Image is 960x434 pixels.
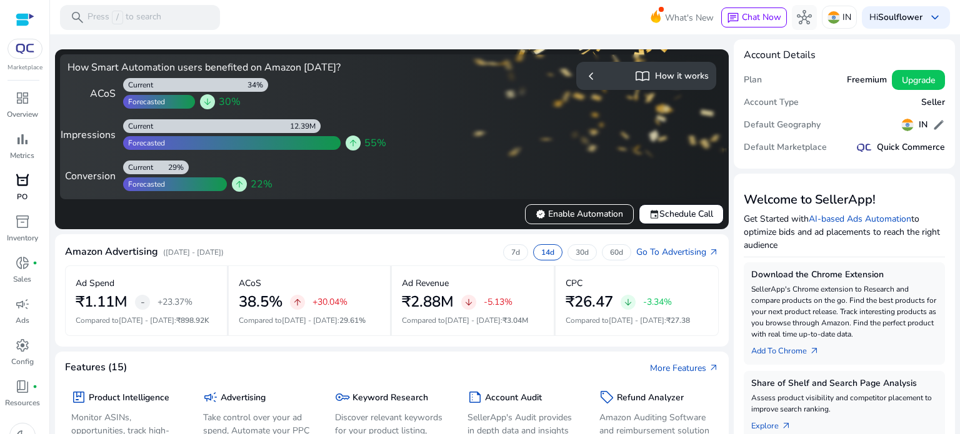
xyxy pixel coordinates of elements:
span: dashboard [15,91,30,106]
div: 12.39M [290,121,321,131]
img: in.svg [901,119,914,131]
p: IN [842,6,851,28]
a: Explorearrow_outward [751,415,801,432]
span: arrow_outward [709,363,719,373]
span: [DATE] - [DATE] [445,315,501,325]
h5: Default Marketplace [744,142,827,153]
p: -5.13% [484,298,512,307]
span: ₹3.04M [502,315,528,325]
button: Upgrade [892,70,945,90]
span: [DATE] - [DATE] [609,315,664,325]
p: Overview [7,109,38,120]
span: bar_chart [15,132,30,147]
p: Press to search [87,11,161,24]
span: fiber_manual_record [32,384,37,389]
span: arrow_outward [709,247,719,257]
span: search [70,10,85,25]
h3: Welcome to SellerApp! [744,192,945,207]
p: Compared to : [566,315,709,326]
h2: ₹2.88M [402,293,454,311]
button: verifiedEnable Automation [525,204,634,224]
div: ACoS [67,86,116,101]
h5: Seller [921,97,945,108]
p: Inventory [7,232,38,244]
h5: Share of Shelf and Search Page Analysis [751,378,937,389]
p: Compared to : [402,315,544,326]
span: 29.61% [339,315,366,325]
p: -3.34% [643,298,672,307]
span: hub [797,10,812,25]
p: Hi [869,13,922,22]
span: campaign [203,390,218,405]
span: What's New [665,7,714,29]
p: Compared to : [76,315,217,326]
div: 29% [168,162,189,172]
p: Assess product visibility and competitor placement to improve search ranking. [751,392,937,415]
a: AI-based Ads Automation [809,213,911,225]
h5: Download the Chrome Extension [751,270,937,280]
h5: Product Intelligence [89,393,169,403]
h5: Keyword Research [352,393,428,403]
p: Marketplace [7,63,42,72]
div: Forecasted [123,97,165,107]
h5: How it works [655,71,709,82]
h4: Amazon Advertising [65,246,158,258]
b: Soulflower [878,11,922,23]
p: SellerApp's Chrome extension to Research and compare products on the go. Find the best products f... [751,284,937,340]
h5: Quick Commerce [877,142,945,153]
span: arrow_downward [623,297,633,307]
span: inventory_2 [15,214,30,229]
a: More Featuresarrow_outward [650,362,719,375]
p: Metrics [10,150,34,161]
div: Current [123,162,153,172]
h4: Account Details [744,49,816,61]
p: Get Started with to optimize bids and ad placements to reach the right audience [744,212,945,252]
span: ₹898.92K [176,315,209,325]
span: event [649,209,659,219]
span: ₹27.38 [666,315,690,325]
p: 14d [541,247,554,257]
p: +23.37% [157,298,192,307]
span: verified [536,209,546,219]
div: 34% [247,80,268,90]
p: PO [17,191,27,202]
img: in.svg [827,11,840,24]
span: Schedule Call [649,207,713,220]
span: package [71,390,86,405]
div: Forecasted [123,179,165,189]
p: +30.04% [312,298,347,307]
span: chat [727,12,739,24]
h5: Account Audit [485,393,542,403]
h5: Refund Analyzer [617,393,684,403]
span: arrow_outward [809,346,819,356]
img: QC-logo.svg [14,44,36,54]
span: [DATE] - [DATE] [119,315,174,325]
span: arrow_downward [202,97,212,107]
span: 30% [219,94,241,109]
span: arrow_upward [348,138,358,148]
span: key [335,390,350,405]
p: Ad Spend [76,277,114,290]
button: hub [792,5,817,30]
div: Current [123,121,153,131]
span: Upgrade [902,74,935,87]
span: keyboard_arrow_down [927,10,942,25]
span: arrow_outward [781,421,791,431]
p: CPC [566,277,582,290]
p: Compared to : [239,315,381,326]
div: Forecasted [123,138,165,148]
h5: Advertising [221,393,266,403]
h2: 38.5% [239,293,282,311]
a: Go To Advertisingarrow_outward [636,245,719,259]
h5: Plan [744,75,762,86]
button: chatChat Now [721,7,787,27]
p: ACoS [239,277,261,290]
h2: ₹1.11M [76,293,127,311]
div: Conversion [67,169,116,184]
span: Chat Now [742,11,781,23]
h5: Account Type [744,97,799,108]
p: Config [11,356,34,367]
span: / [112,11,123,24]
p: ([DATE] - [DATE]) [163,247,224,258]
span: import_contacts [635,69,650,84]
